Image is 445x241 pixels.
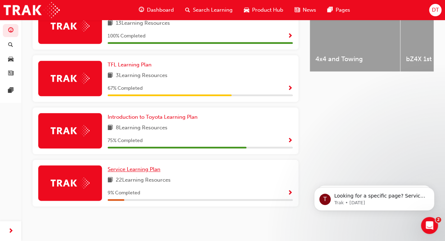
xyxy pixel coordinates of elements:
span: Show Progress [287,190,293,196]
span: news-icon [8,71,13,77]
a: pages-iconPages [322,3,356,17]
span: news-icon [295,6,300,14]
span: DT [432,6,439,14]
a: search-iconSearch Learning [179,3,238,17]
button: Show Progress [287,136,293,145]
span: book-icon [108,124,113,133]
span: 8 Learning Resources [116,124,167,133]
span: Pages [336,6,350,14]
span: 13 Learning Resources [116,19,170,28]
span: 67 % Completed [108,84,143,93]
span: 22 Learning Resources [116,176,171,185]
a: Introduction to Toyota Learning Plan [108,113,200,121]
span: car-icon [8,56,13,63]
span: News [303,6,316,14]
span: 100 % Completed [108,32,146,40]
a: car-iconProduct Hub [238,3,289,17]
span: Show Progress [287,86,293,92]
span: guage-icon [139,6,144,14]
button: Show Progress [287,84,293,93]
span: 4x4 and Towing [315,55,394,63]
span: Service Learning Plan [108,166,160,172]
span: book-icon [108,176,113,185]
img: Trak [51,20,90,31]
span: book-icon [108,19,113,28]
iframe: Intercom live chat [421,217,438,234]
span: 75 % Completed [108,137,143,145]
span: Dashboard [147,6,174,14]
span: TFL Learning Plan [108,61,152,68]
span: 9 % Completed [108,189,140,197]
span: pages-icon [8,88,13,94]
span: Show Progress [287,138,293,144]
span: 3 Learning Resources [116,71,167,80]
span: pages-icon [327,6,333,14]
span: search-icon [185,6,190,14]
span: search-icon [8,42,13,48]
button: Show Progress [287,32,293,41]
span: book-icon [108,71,113,80]
span: Show Progress [287,33,293,40]
button: DT [429,4,441,16]
a: guage-iconDashboard [133,3,179,17]
iframe: Intercom notifications message [303,172,445,222]
a: Service Learning Plan [108,165,163,174]
span: guage-icon [8,28,13,34]
img: Trak [51,177,90,188]
img: Trak [4,2,60,18]
span: Introduction to Toyota Learning Plan [108,114,198,120]
img: Trak [51,73,90,84]
a: news-iconNews [289,3,322,17]
span: next-icon [8,227,13,236]
button: Show Progress [287,189,293,198]
span: Search Learning [193,6,233,14]
img: Trak [51,125,90,136]
span: Product Hub [252,6,283,14]
span: car-icon [244,6,249,14]
a: TFL Learning Plan [108,61,154,69]
span: 2 [435,217,441,223]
